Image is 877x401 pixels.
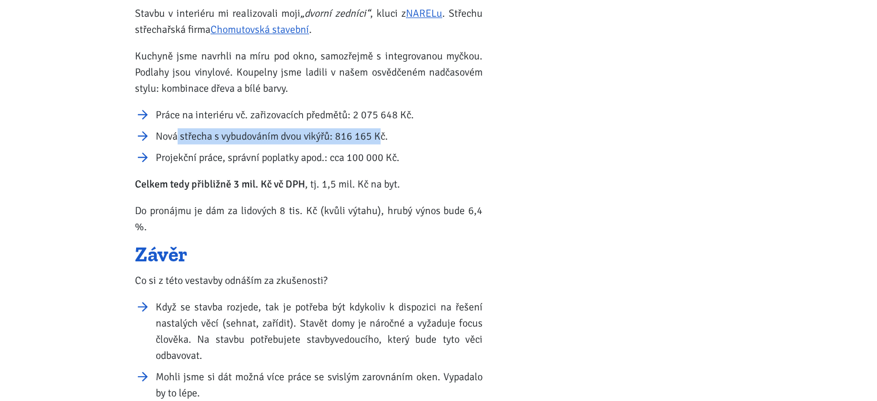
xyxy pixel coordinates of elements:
[135,245,483,264] h2: Závěr
[210,23,309,36] a: Chomutovská stavební
[156,107,483,123] li: Práce na interiéru vč. zařizovacích předmětů: 2 075 648 Kč.
[135,48,483,96] p: Kuchyně jsme navrhli na míru pod okno, samozřejmě s integrovanou myčkou. Podlahy jsou vinylové. K...
[135,176,483,192] p: , tj. 1,5 mil. Kč na byt.
[135,203,483,235] p: Do pronájmu je dám za lidových 8 tis. Kč (kvůli výtahu), hrubý výnos bude 6,4 %.
[156,149,483,166] li: Projekční práce, správní poplatky apod.: cca 100 000 Kč.
[156,299,483,363] li: Když se stavba rozjede, tak je potřeba být kdykoliv k dispozici na řešení nastalých věcí (sehnat,...
[156,128,483,144] li: Nová střecha s vybudováním dvou vikýřů: 816 165 Kč.
[406,7,442,20] a: NARELu
[156,369,483,401] li: Mohli jsme si dát možná více práce se svislým zarovnáním oken. Vypadalo by to lépe.
[135,272,483,288] p: Co si z této vestavby odnáším za zkušenosti?
[135,178,305,190] strong: Celkem tedy přibližně 3 mil. Kč vč DPH
[300,7,370,20] em: „dvorní zedníci“
[135,5,483,38] p: Stavbu v interiéru mi realizovali moji , kluci z . Střechu střechařská firma .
